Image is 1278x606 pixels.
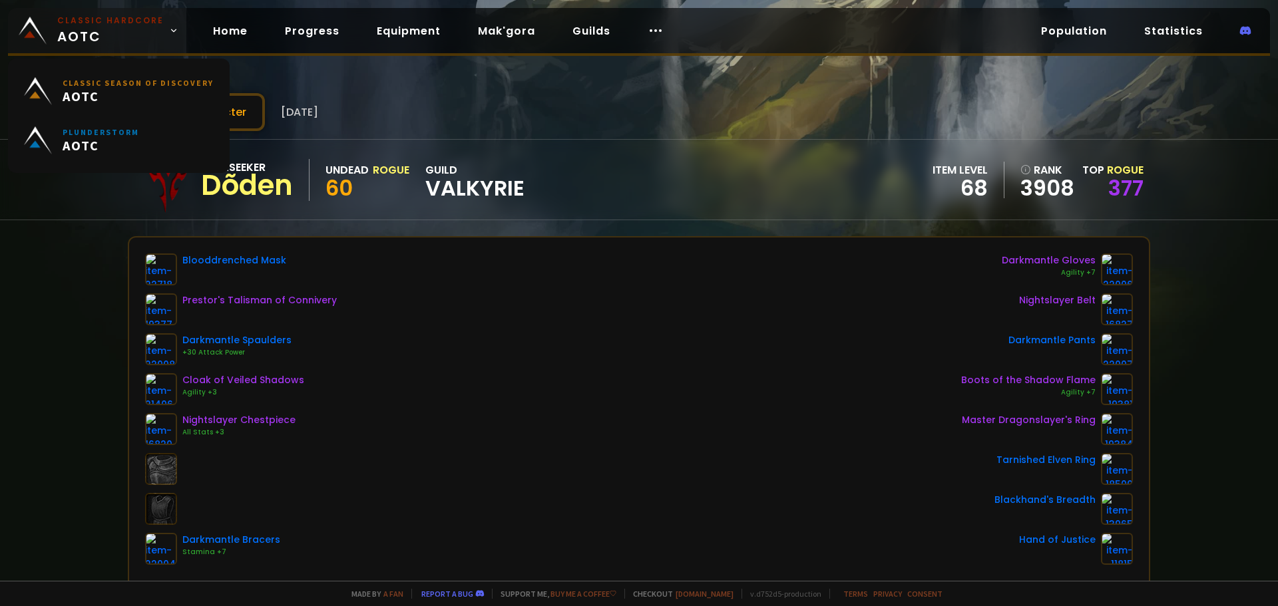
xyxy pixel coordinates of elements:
[907,589,943,599] a: Consent
[201,176,293,196] div: Dõden
[182,253,286,267] div: Blooddrenched Mask
[145,333,177,365] img: item-22008
[182,347,292,358] div: +30 Attack Power
[562,17,621,45] a: Guilds
[325,173,353,203] span: 60
[742,589,821,599] span: v. d752d5 - production
[145,253,177,285] img: item-22718
[182,413,296,427] div: Nightslayer Chestpiece
[1101,493,1133,525] img: item-13965
[425,178,525,198] span: Valkyrie
[201,159,293,176] div: Soulseeker
[383,589,403,599] a: a fan
[16,116,222,165] a: PlunderstormAOTC
[182,373,304,387] div: Cloak of Veiled Shadows
[274,17,350,45] a: Progress
[8,8,186,53] a: Classic HardcoreAOTC
[873,589,902,599] a: Privacy
[492,589,616,599] span: Support me,
[202,17,258,45] a: Home
[1101,373,1133,405] img: item-19381
[961,387,1096,398] div: Agility +7
[63,127,139,137] small: Plunderstorm
[325,162,369,178] div: Undead
[57,15,164,27] small: Classic Hardcore
[676,589,734,599] a: [DOMAIN_NAME]
[16,67,222,116] a: Classic Season of DiscoveryAOTC
[1008,333,1096,347] div: Darkmantle Pants
[63,137,139,154] span: AOTC
[63,78,214,88] small: Classic Season of Discovery
[933,178,988,198] div: 68
[182,293,337,307] div: Prestor's Talisman of Connivery
[373,162,409,178] div: Rogue
[1030,17,1118,45] a: Population
[1134,17,1213,45] a: Statistics
[1019,533,1096,547] div: Hand of Justice
[1019,293,1096,307] div: Nightslayer Belt
[1002,253,1096,267] div: Darkmantle Gloves
[996,453,1096,467] div: Tarnished Elven Ring
[1107,162,1144,178] span: Rogue
[1082,162,1144,178] div: Top
[1101,453,1133,485] img: item-18500
[1101,533,1133,565] img: item-11815
[366,17,451,45] a: Equipment
[421,589,473,599] a: Report a bug
[1101,413,1133,445] img: item-19384
[63,88,214,104] span: AOTC
[550,589,616,599] a: Buy me a coffee
[962,413,1096,427] div: Master Dragonslayer's Ring
[182,547,280,557] div: Stamina +7
[182,427,296,438] div: All Stats +3
[281,104,318,120] span: [DATE]
[1101,333,1133,365] img: item-22007
[961,373,1096,387] div: Boots of the Shadow Flame
[145,413,177,445] img: item-16820
[182,387,304,398] div: Agility +3
[57,15,164,47] span: AOTC
[1101,253,1133,285] img: item-22006
[467,17,546,45] a: Mak'gora
[182,333,292,347] div: Darkmantle Spaulders
[624,589,734,599] span: Checkout
[145,293,177,325] img: item-19377
[425,162,525,198] div: guild
[1020,178,1074,198] a: 3908
[1101,293,1133,325] img: item-16827
[145,533,177,565] img: item-22004
[1020,162,1074,178] div: rank
[1108,173,1144,203] a: 377
[343,589,403,599] span: Made by
[145,373,177,405] img: item-21406
[933,162,988,178] div: item level
[1002,267,1096,278] div: Agility +7
[994,493,1096,507] div: Blackhand's Breadth
[182,533,280,547] div: Darkmantle Bracers
[843,589,868,599] a: Terms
